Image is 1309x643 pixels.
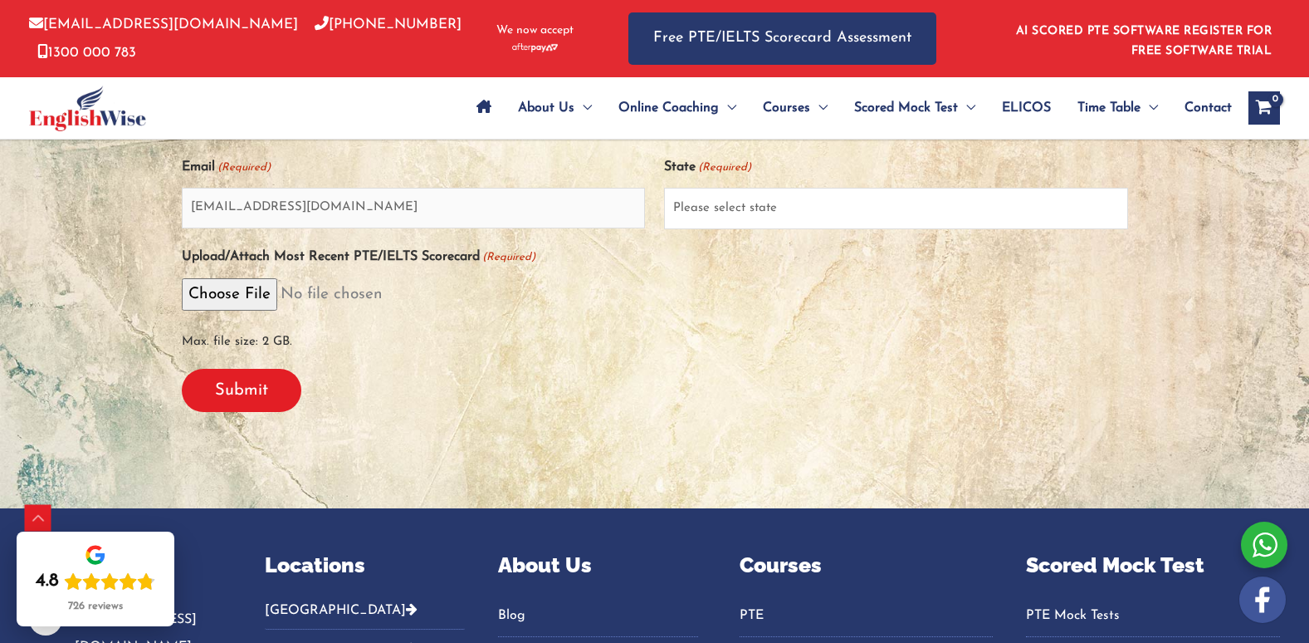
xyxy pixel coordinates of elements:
[265,550,465,582] p: Locations
[36,570,59,593] div: 4.8
[1002,79,1051,137] span: ELICOS
[740,602,994,630] a: PTE
[989,79,1064,137] a: ELICOS
[618,79,719,137] span: Online Coaching
[1077,79,1140,137] span: Time Table
[1006,12,1280,66] aside: Header Widget 1
[1026,550,1280,582] p: Scored Mock Test
[265,602,465,630] button: [GEOGRAPHIC_DATA]
[574,79,592,137] span: Menu Toggle
[36,570,155,593] div: Rating: 4.8 out of 5
[1171,79,1232,137] a: Contact
[664,154,751,181] label: State
[496,22,574,39] span: We now accept
[182,317,1128,356] span: Max. file size: 2 GB.
[1248,91,1280,125] a: View Shopping Cart, empty
[37,46,136,60] a: 1300 000 783
[628,12,936,65] a: Free PTE/IELTS Scorecard Assessment
[810,79,828,137] span: Menu Toggle
[1016,25,1272,57] a: AI SCORED PTE SOFTWARE REGISTER FOR FREE SOFTWARE TRIAL
[505,79,605,137] a: About UsMenu Toggle
[182,154,271,181] label: Email
[740,550,994,582] p: Courses
[518,79,574,137] span: About Us
[481,243,535,271] span: (Required)
[1239,577,1286,623] img: white-facebook.png
[315,17,462,32] a: [PHONE_NUMBER]
[854,79,958,137] span: Scored Mock Test
[958,79,975,137] span: Menu Toggle
[750,79,841,137] a: CoursesMenu Toggle
[216,154,271,181] span: (Required)
[463,79,1232,137] nav: Site Navigation: Main Menu
[1026,602,1280,630] a: PTE Mock Tests
[1140,79,1158,137] span: Menu Toggle
[740,602,994,637] nav: Menu
[182,369,301,412] input: Submit
[841,79,989,137] a: Scored Mock TestMenu Toggle
[605,79,750,137] a: Online CoachingMenu Toggle
[29,86,146,131] img: cropped-ew-logo
[68,600,123,613] div: 726 reviews
[512,43,558,52] img: Afterpay-Logo
[1064,79,1171,137] a: Time TableMenu Toggle
[498,550,698,582] p: About Us
[719,79,736,137] span: Menu Toggle
[182,243,535,271] label: Upload/Attach Most Recent PTE/IELTS Scorecard
[498,602,698,630] a: Blog
[763,79,810,137] span: Courses
[697,154,752,181] span: (Required)
[1184,79,1232,137] span: Contact
[29,17,298,32] a: [EMAIL_ADDRESS][DOMAIN_NAME]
